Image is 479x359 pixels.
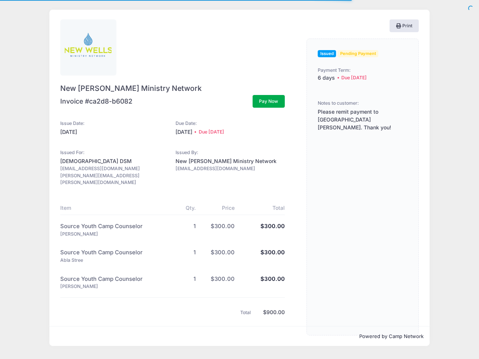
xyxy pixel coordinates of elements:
div: Source Youth Camp Counselor [60,275,163,283]
td: $300.00 [199,267,238,294]
div: Notes to customer: [318,100,359,107]
td: $300.00 [199,241,238,267]
td: $300.00 [199,215,238,241]
div: [EMAIL_ADDRESS][DOMAIN_NAME] [PERSON_NAME][EMAIL_ADDRESS][PERSON_NAME][DOMAIN_NAME] [60,165,170,186]
th: Price [199,201,238,215]
span: Pending Payment [338,50,378,57]
div: Issue Date: [60,120,170,127]
td: 1 [167,215,199,241]
span: Issued [318,50,336,57]
div: $900.00 [263,309,285,316]
td: $300.00 [238,241,284,267]
div: Payment Term: [318,67,408,74]
span: New [PERSON_NAME] Ministry Network [60,83,281,94]
span: [DATE] [176,128,195,136]
div: Due Date: [176,120,285,127]
div: [DATE] [60,128,170,136]
div: [DEMOGRAPHIC_DATA] DSM [60,157,170,165]
td: 1 [167,267,199,294]
img: logo [65,24,112,71]
div: Issued By: [176,149,285,156]
div: [PERSON_NAME] [60,231,163,238]
button: Print [390,19,419,32]
div: Abla Stree [60,257,163,264]
button: Pay Now [253,95,285,108]
div: [PERSON_NAME] [60,283,163,290]
div: Total [240,309,263,316]
th: Total [238,201,284,215]
th: Qty. [167,201,199,215]
div: Issued For: [60,149,170,156]
div: 6 days [318,74,408,82]
div: New [PERSON_NAME] Ministry Network [176,157,285,165]
div: [EMAIL_ADDRESS][DOMAIN_NAME] [176,165,285,172]
th: Item [60,201,167,215]
div: Source Youth Camp Counselor [60,222,163,230]
div: Please remit payment to [GEOGRAPHIC_DATA][PERSON_NAME]. Thank you! [318,108,408,132]
div: Source Youth Camp Counselor [60,248,163,257]
span: Due [DATE] [335,74,367,82]
td: 1 [167,241,199,267]
td: $300.00 [238,267,284,294]
p: Powered by Camp Network [55,333,424,340]
td: $300.00 [238,215,284,241]
div: Invoice #ca2d8-b6082 [60,96,132,106]
span: Due [DATE] [195,129,224,136]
